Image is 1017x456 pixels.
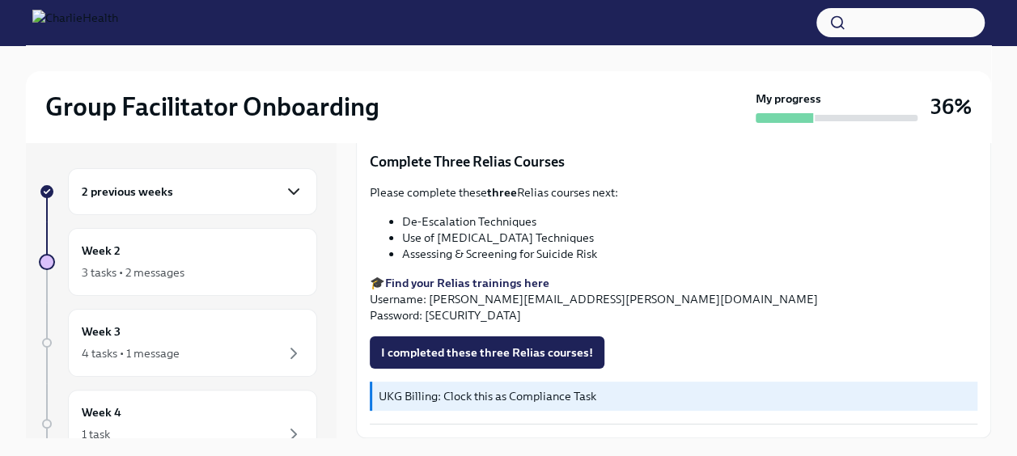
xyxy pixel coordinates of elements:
h6: 2 previous weeks [82,183,173,201]
li: Use of [MEDICAL_DATA] Techniques [402,230,977,246]
h6: Week 2 [82,242,121,260]
strong: three [487,185,517,200]
img: CharlieHealth [32,10,118,36]
p: 🎓 Username: [PERSON_NAME][EMAIL_ADDRESS][PERSON_NAME][DOMAIN_NAME] Password: [SECURITY_DATA] [370,275,977,323]
p: Please complete these Relias courses next: [370,184,977,201]
div: 3 tasks • 2 messages [82,264,184,281]
li: Assessing & Screening for Suicide Risk [402,246,977,262]
li: De-Escalation Techniques [402,213,977,230]
h6: Week 4 [82,403,121,421]
strong: My progress [756,91,821,107]
p: UKG Billing: Clock this as Compliance Task [379,388,971,404]
span: I completed these three Relias courses! [381,344,593,361]
h2: Group Facilitator Onboarding [45,91,379,123]
p: Complete Three Relias Courses [370,152,977,171]
h3: 36% [930,92,972,121]
div: 1 task [82,426,110,442]
div: 2 previous weeks [68,168,317,215]
a: Find your Relias trainings here [385,276,549,290]
a: Week 34 tasks • 1 message [39,309,317,377]
div: 4 tasks • 1 message [82,345,180,361]
a: Week 23 tasks • 2 messages [39,228,317,296]
h6: Week 3 [82,323,121,340]
button: I completed these three Relias courses! [370,336,604,369]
